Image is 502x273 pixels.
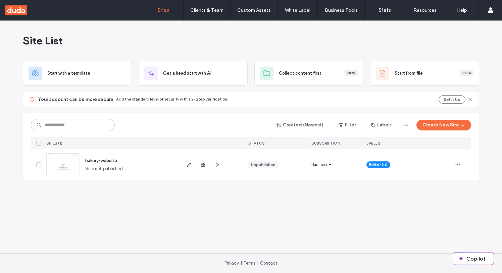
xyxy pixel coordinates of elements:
[251,162,275,168] div: Unpublished
[254,61,363,86] div: Collect content firstNew
[416,120,471,130] button: Create New Site
[241,261,242,266] span: |
[139,61,248,86] div: Get a head start with AI
[365,120,398,130] button: Labels
[224,261,239,266] a: Privacy
[311,141,340,146] span: SUBSCRIPTION
[413,7,437,13] label: Resources
[395,70,423,77] span: Start from file
[457,7,467,13] label: Help
[379,7,391,13] label: Stats
[158,7,169,13] label: Sites
[248,141,264,146] span: STATUS
[46,141,63,146] span: SITES (1)
[460,70,473,76] div: Beta
[453,252,494,265] button: Copilot
[116,96,228,102] span: Add the standard level of security with a 2-Step Verification.
[332,120,362,130] button: Filter
[366,141,380,146] span: LABELS
[244,261,255,266] a: Terms
[260,261,278,266] a: Contact
[439,95,465,104] button: Set it Up
[285,7,310,13] label: White Label
[85,158,117,163] a: bakery-website
[237,7,271,13] label: Custom Assets
[163,70,211,77] span: Get a head start with AI
[190,7,223,13] label: Clients & Team
[345,70,358,76] div: New
[369,162,388,168] span: Editor 2.0
[38,96,113,103] span: Your account can be more secure
[271,120,330,130] button: Created (Newest)
[279,70,321,77] span: Collect content first
[23,34,63,47] span: Site List
[23,61,132,86] div: Start with a template
[47,70,90,77] span: Start with a template
[325,7,358,13] label: Business Tools
[370,61,479,86] div: Start from fileBeta
[311,161,331,168] span: Business+
[85,165,123,172] span: Site not published
[257,261,258,266] span: |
